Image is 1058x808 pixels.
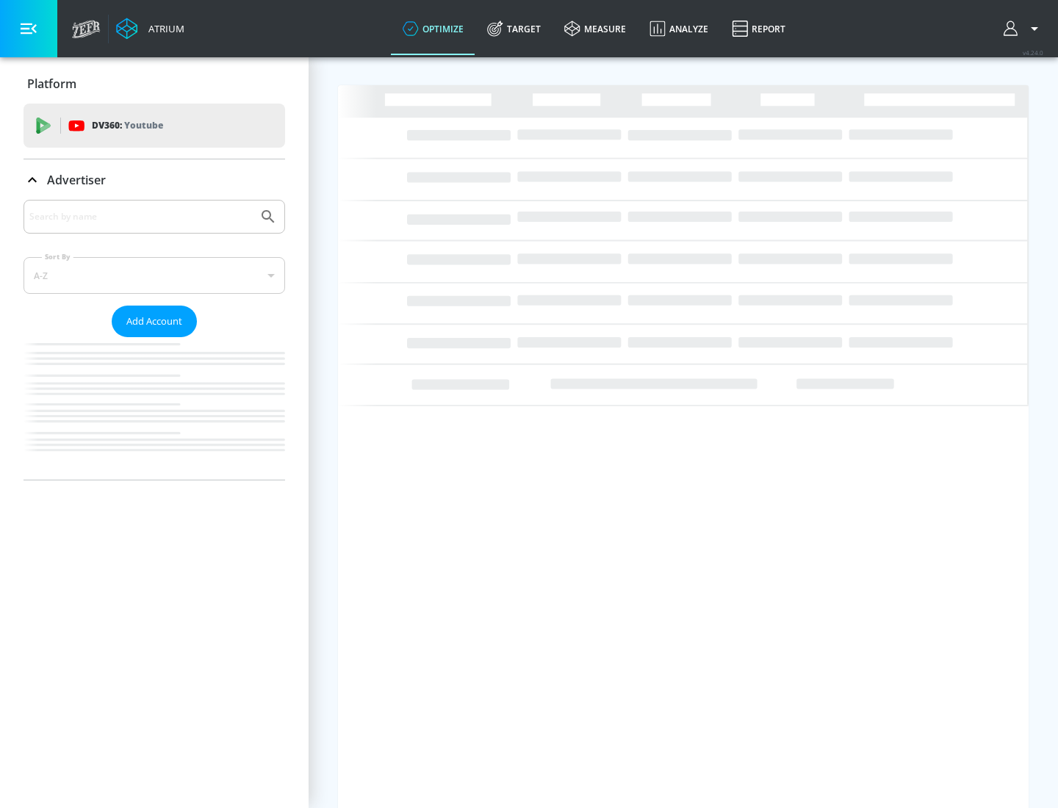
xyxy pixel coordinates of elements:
a: Target [475,2,553,55]
div: DV360: Youtube [24,104,285,148]
input: Search by name [29,207,252,226]
p: Youtube [124,118,163,133]
label: Sort By [42,252,73,261]
div: Advertiser [24,200,285,480]
p: Platform [27,76,76,92]
div: A-Z [24,257,285,294]
a: Report [720,2,797,55]
a: measure [553,2,638,55]
p: DV360: [92,118,163,134]
a: Analyze [638,2,720,55]
p: Advertiser [47,172,106,188]
span: v 4.24.0 [1023,48,1043,57]
div: Advertiser [24,159,285,201]
nav: list of Advertiser [24,337,285,480]
div: Platform [24,63,285,104]
span: Add Account [126,313,182,330]
button: Add Account [112,306,197,337]
a: optimize [391,2,475,55]
div: Atrium [143,22,184,35]
a: Atrium [116,18,184,40]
